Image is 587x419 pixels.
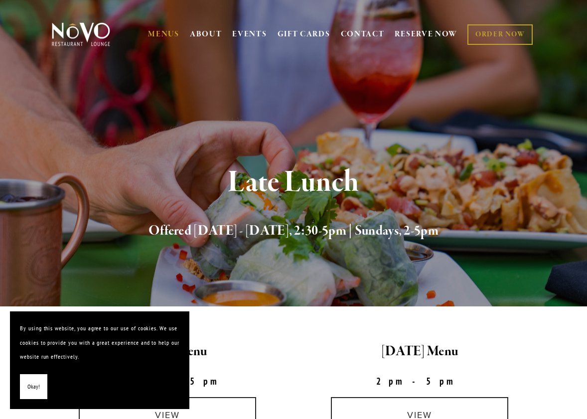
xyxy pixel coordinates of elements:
h2: Offered [DATE] - [DATE], 2:30-5pm | Sundays, 2-5pm [65,221,523,242]
a: ABOUT [190,29,222,39]
img: Novo Restaurant &amp; Lounge [50,22,112,47]
a: RESERVE NOW [395,25,457,44]
section: Cookie banner [10,311,189,409]
h2: [DATE] Menu [302,341,537,362]
a: MENUS [148,29,179,39]
p: By using this website, you agree to our use of cookies. We use cookies to provide you with a grea... [20,321,179,364]
a: CONTACT [341,25,385,44]
a: EVENTS [232,29,267,39]
strong: 2pm-5pm [376,375,463,387]
h1: Late Lunch [65,166,523,199]
button: Okay! [20,374,47,400]
a: GIFT CARDS [278,25,330,44]
span: Okay! [27,380,40,394]
a: ORDER NOW [467,24,533,45]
